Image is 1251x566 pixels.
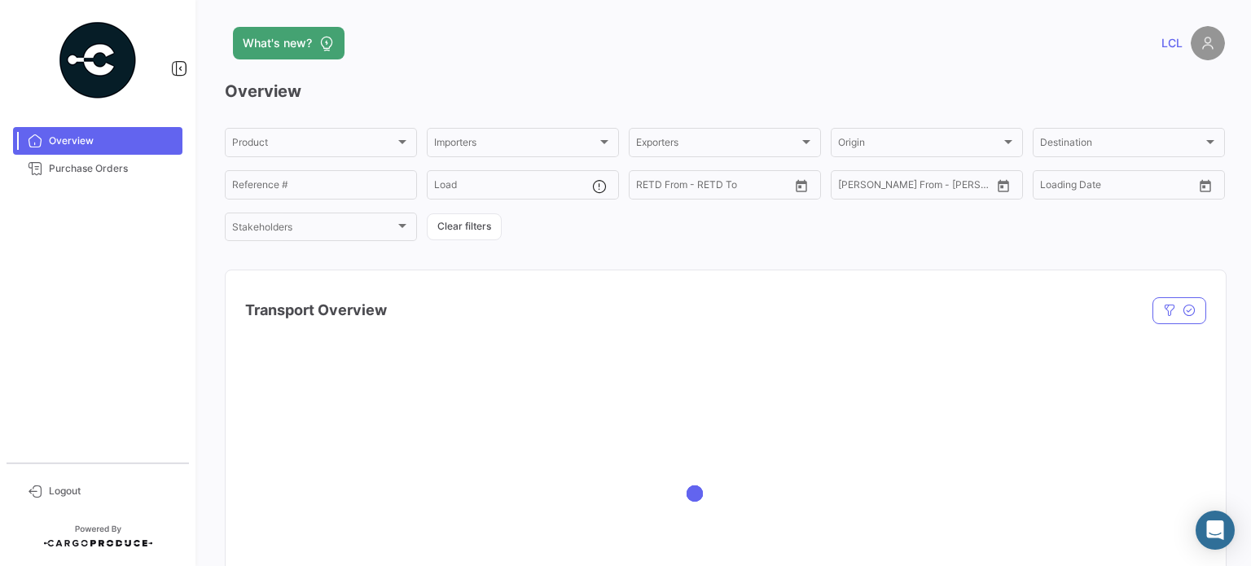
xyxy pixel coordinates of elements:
span: Origin [838,139,1001,151]
span: Destination [1040,139,1203,151]
button: What's new? [233,27,345,59]
input: From [1040,182,1063,193]
input: To [670,182,744,193]
input: To [1074,182,1148,193]
h4: Transport Overview [245,299,387,322]
span: What's new? [243,35,312,51]
a: Overview [13,127,182,155]
input: From [636,182,659,193]
span: Stakeholders [232,224,395,235]
span: Overview [49,134,176,148]
a: Purchase Orders [13,155,182,182]
span: Purchase Orders [49,161,176,176]
img: placeholder-user.png [1191,26,1225,60]
div: Abrir Intercom Messenger [1196,511,1235,550]
img: powered-by.png [57,20,138,101]
button: Clear filters [427,213,502,240]
h3: Overview [225,80,1225,103]
input: From [838,182,861,193]
input: To [872,182,946,193]
span: Exporters [636,139,799,151]
span: Importers [434,139,597,151]
button: Open calendar [991,173,1016,198]
span: Product [232,139,395,151]
span: Logout [49,484,176,498]
span: LCL [1161,35,1183,51]
button: Open calendar [1193,173,1218,198]
button: Open calendar [789,173,814,198]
